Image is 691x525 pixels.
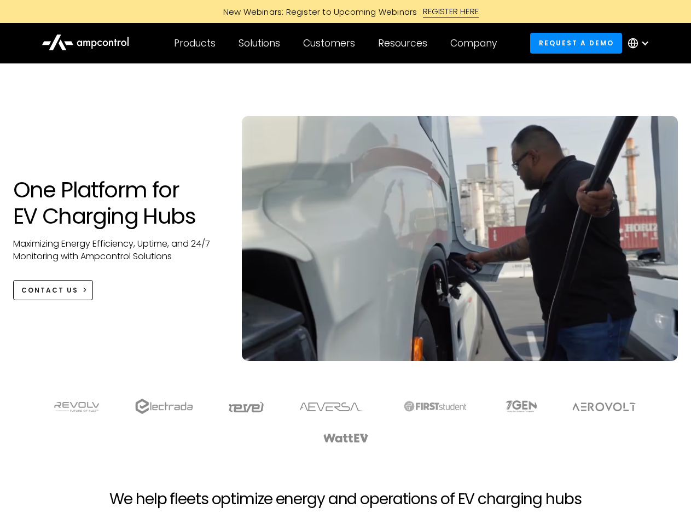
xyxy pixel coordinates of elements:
[13,177,220,229] h1: One Platform for EV Charging Hubs
[303,37,355,49] div: Customers
[423,5,479,17] div: REGISTER HERE
[174,37,216,49] div: Products
[239,37,280,49] div: Solutions
[212,6,423,17] div: New Webinars: Register to Upcoming Webinars
[135,399,193,414] img: electrada logo
[13,280,94,300] a: CONTACT US
[450,37,497,49] div: Company
[530,33,622,53] a: Request a demo
[323,434,369,442] img: WattEV logo
[378,37,427,49] div: Resources
[100,5,592,17] a: New Webinars: Register to Upcoming WebinarsREGISTER HERE
[572,402,637,411] img: Aerovolt Logo
[21,285,78,295] div: CONTACT US
[109,490,581,509] h2: We help fleets optimize energy and operations of EV charging hubs
[13,238,220,262] p: Maximizing Energy Efficiency, Uptime, and 24/7 Monitoring with Ampcontrol Solutions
